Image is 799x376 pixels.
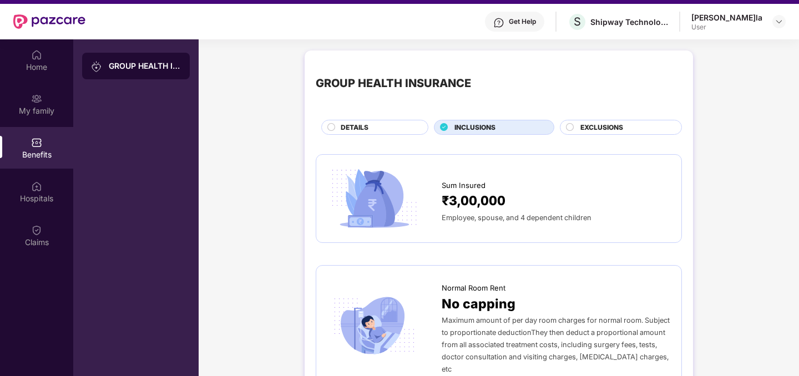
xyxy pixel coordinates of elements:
div: Get Help [509,17,536,26]
img: svg+xml;base64,PHN2ZyBpZD0iQmVuZWZpdHMiIHhtbG5zPSJodHRwOi8vd3d3LnczLm9yZy8yMDAwL3N2ZyIgd2lkdGg9Ij... [31,137,42,148]
div: Shipway Technology Pvt. Ltd [590,17,668,27]
div: [PERSON_NAME]la [691,12,762,23]
span: EXCLUSIONS [580,123,623,133]
span: S [574,15,581,28]
span: INCLUSIONS [454,123,495,133]
div: GROUP HEALTH INSURANCE [109,60,181,72]
img: svg+xml;base64,PHN2ZyB3aWR0aD0iMjAiIGhlaWdodD0iMjAiIHZpZXdCb3g9IjAgMCAyMCAyMCIgZmlsbD0ibm9uZSIgeG... [31,93,42,104]
span: ₹3,00,000 [442,191,505,211]
span: Normal Room Rent [442,282,505,294]
img: svg+xml;base64,PHN2ZyBpZD0iSG9zcGl0YWxzIiB4bWxucz0iaHR0cDovL3d3dy53My5vcmcvMjAwMC9zdmciIHdpZHRoPS... [31,181,42,192]
span: DETAILS [341,123,368,133]
span: No capping [442,294,515,314]
div: GROUP HEALTH INSURANCE [316,75,471,93]
img: svg+xml;base64,PHN2ZyBpZD0iQ2xhaW0iIHhtbG5zPSJodHRwOi8vd3d3LnczLm9yZy8yMDAwL3N2ZyIgd2lkdGg9IjIwIi... [31,225,42,236]
img: svg+xml;base64,PHN2ZyBpZD0iSG9tZSIgeG1sbnM9Imh0dHA6Ly93d3cudzMub3JnLzIwMDAvc3ZnIiB3aWR0aD0iMjAiIG... [31,49,42,60]
span: Sum Insured [442,180,486,191]
div: User [691,23,762,32]
span: Employee, spouse, and 4 dependent children [442,214,591,222]
img: svg+xml;base64,PHN2ZyBpZD0iSGVscC0zMngzMiIgeG1sbnM9Imh0dHA6Ly93d3cudzMub3JnLzIwMDAvc3ZnIiB3aWR0aD... [493,17,504,28]
img: New Pazcare Logo [13,14,85,29]
img: icon [327,166,421,231]
img: svg+xml;base64,PHN2ZyB3aWR0aD0iMjAiIGhlaWdodD0iMjAiIHZpZXdCb3g9IjAgMCAyMCAyMCIgZmlsbD0ibm9uZSIgeG... [91,61,102,72]
img: icon [327,293,421,359]
span: Maximum amount of per day room charges for normal room. Subject to proportionate deductionThey th... [442,316,670,373]
img: svg+xml;base64,PHN2ZyBpZD0iRHJvcGRvd24tMzJ4MzIiIHhtbG5zPSJodHRwOi8vd3d3LnczLm9yZy8yMDAwL3N2ZyIgd2... [775,17,783,26]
